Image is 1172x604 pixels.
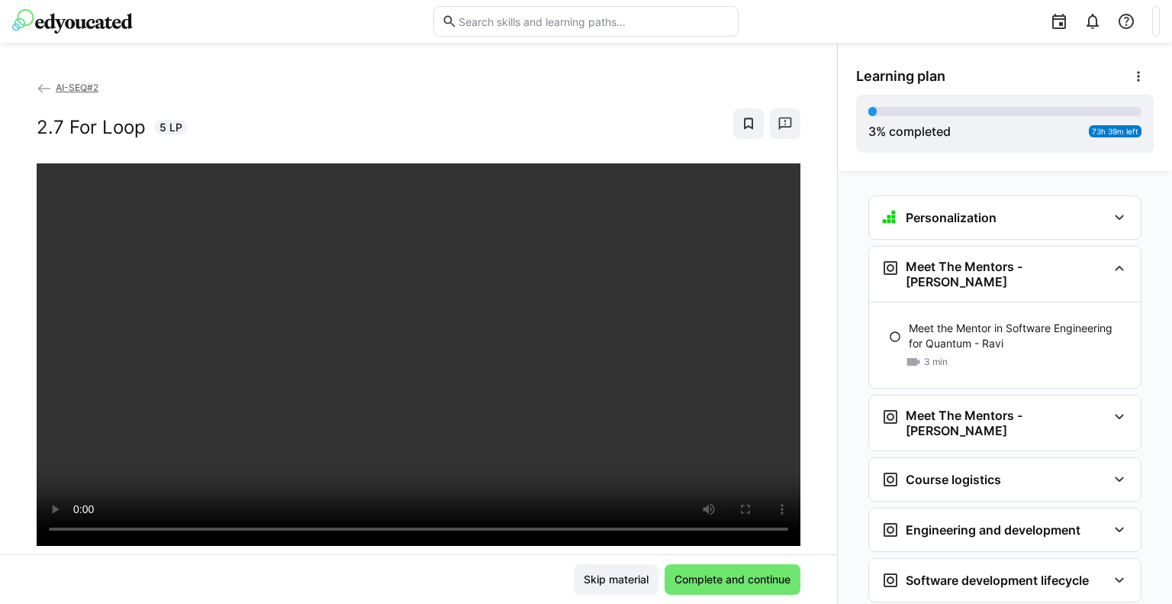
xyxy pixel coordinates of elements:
p: Meet the Mentor in Software Engineering for Quantum - Ravi [909,321,1129,351]
span: Skip material [581,572,651,587]
h2: 2.7 For Loop [37,116,146,139]
span: 5 LP [159,120,182,135]
h3: Course logistics [906,472,1001,487]
h3: Meet The Mentors - [PERSON_NAME] [906,259,1107,289]
span: 73h 39m left [1092,127,1138,136]
span: Complete and continue [672,572,793,587]
button: Skip material [574,564,658,595]
span: 3 min [924,356,948,368]
span: AI-SEQ#2 [56,82,98,93]
input: Search skills and learning paths… [457,15,730,28]
button: Complete and continue [665,564,800,595]
h3: Personalization [906,210,997,225]
h3: Software development lifecycle [906,573,1089,588]
span: Learning plan [856,68,945,85]
span: 3 [868,124,876,139]
div: % completed [868,122,951,141]
h3: Engineering and development [906,522,1080,538]
a: AI-SEQ#2 [37,82,98,93]
h3: Meet The Mentors - [PERSON_NAME] [906,408,1107,438]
